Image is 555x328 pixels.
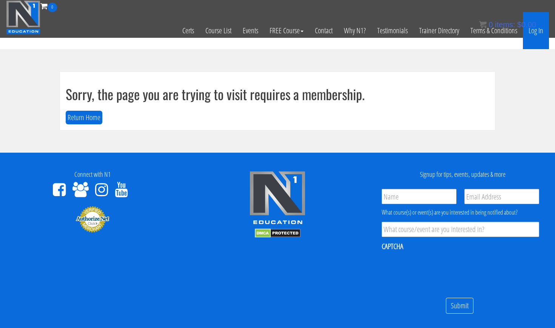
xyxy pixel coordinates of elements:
a: Log In [523,12,549,49]
h4: Signup for tips, events, updates & more [376,171,549,178]
input: What course/event are you interested in? [382,222,539,237]
a: FREE Course [264,12,309,49]
span: 0 [48,3,57,12]
input: Email Address [464,189,539,204]
img: n1-edu-logo [249,171,306,227]
a: Why N1? [338,12,372,49]
h1: Sorry, the page you are trying to visit requires a membership. [66,87,489,102]
h4: Connect with N1 [6,171,179,178]
button: Return Home [66,111,102,125]
input: Submit [446,298,473,314]
bdi: 0.00 [517,20,536,29]
img: icon11.png [479,21,487,28]
input: Name [382,189,456,204]
span: 0 [489,20,493,29]
span: $ [517,20,521,29]
a: Trainer Directory [413,12,465,49]
a: Testimonials [372,12,413,49]
img: DMCA.com Protection Status [255,229,301,238]
a: Terms & Conditions [465,12,523,49]
iframe: reCAPTCHA [382,256,496,286]
a: 0 [40,1,57,11]
span: items: [495,20,515,29]
label: CAPTCHA [382,241,403,251]
a: Certs [177,12,200,49]
a: Contact [309,12,338,49]
a: Events [237,12,264,49]
img: Authorize.Net Merchant - Click to Verify [76,206,109,233]
a: Course List [200,12,237,49]
img: n1-education [6,0,40,34]
a: 0 items: $0.00 [479,20,536,29]
div: What course(s) or event(s) are you interested in being notified about? [382,208,539,217]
